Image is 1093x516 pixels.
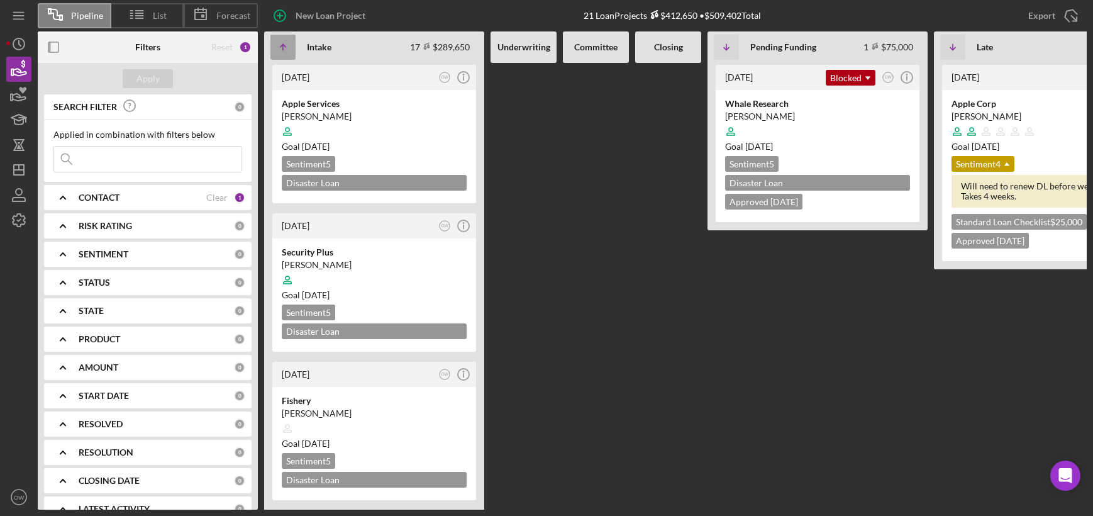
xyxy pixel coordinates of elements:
[302,438,330,449] time: 02/13/2021
[282,175,467,191] div: Disaster Loan [GEOGRAPHIC_DATA] $150,000
[79,306,104,316] b: STATE
[725,141,773,152] span: Goal
[282,305,335,320] div: Sentiment 5
[153,11,167,21] span: List
[234,334,245,345] div: 0
[282,289,330,300] span: Goal
[282,369,309,379] time: 2020-12-30 16:05
[441,75,448,79] text: OW
[302,141,330,152] time: 10/26/2020
[1050,461,1080,491] div: Open Intercom Messenger
[79,476,140,486] b: CLOSING DATE
[282,156,335,172] div: Sentiment 5
[282,395,467,407] div: Fishery
[234,101,245,113] div: 0
[725,194,802,210] div: Approved [DATE]
[79,447,133,457] b: RESOLUTION
[441,223,448,228] text: OW
[952,72,979,82] time: 2025-08-21 21:03
[206,193,228,203] div: Clear
[234,249,245,260] div: 0
[234,447,245,458] div: 0
[234,503,245,515] div: 0
[282,110,467,123] div: [PERSON_NAME]
[14,494,25,501] text: OW
[952,233,1029,249] div: Approved [DATE]
[282,220,309,231] time: 2020-09-30 16:08
[264,3,378,28] button: New Loan Project
[441,372,448,376] text: OW
[234,362,245,373] div: 0
[497,42,550,52] b: Underwriting
[282,472,467,488] div: Disaster Loan [GEOGRAPHIC_DATA] $50,000
[1028,3,1055,28] div: Export
[270,63,478,205] a: [DATE]OWApple Services[PERSON_NAME]Goal [DATE]Sentiment5Disaster Loan [GEOGRAPHIC_DATA]$150,000
[952,214,1087,230] div: Standard Loan Checklist $25,000
[1016,3,1087,28] button: Export
[234,220,245,232] div: 0
[714,63,921,224] a: [DATE]BlockedOWThis is a custom blocked message for the rest of the team to understand why this p...
[79,334,120,344] b: PRODUCT
[436,218,453,235] button: OW
[234,192,245,203] div: 1
[972,141,999,152] time: 07/01/2025
[952,156,1014,172] div: Sentiment 4
[79,391,129,401] b: START DATE
[234,277,245,288] div: 0
[216,11,250,21] span: Forecast
[307,42,331,52] b: Intake
[282,407,467,420] div: [PERSON_NAME]
[282,438,330,449] span: Goal
[270,360,478,502] a: [DATE]OWFishery[PERSON_NAME]Goal [DATE]Sentiment5Disaster Loan [GEOGRAPHIC_DATA]$50,000
[302,289,330,300] time: 11/14/2020
[745,141,773,152] time: 07/15/2025
[282,72,309,82] time: 2020-09-14 22:55
[282,98,467,110] div: Apple Services
[647,10,697,21] div: $412,650
[952,141,999,152] span: Goal
[136,69,160,88] div: Apply
[282,141,330,152] span: Goal
[296,3,365,28] div: New Loan Project
[79,419,123,429] b: RESOLVED
[53,102,117,112] b: SEARCH FILTER
[79,504,150,514] b: LATEST ACTIVITY
[725,156,779,172] div: Sentiment 5
[750,42,816,52] b: Pending Funding
[234,305,245,317] div: 0
[826,70,875,86] div: Blocked
[79,249,128,259] b: SENTIMENT
[584,10,761,21] div: 21 Loan Projects • $509,402 Total
[725,98,910,110] div: Whale Research
[234,418,245,430] div: 0
[880,69,897,86] button: OW
[725,175,910,191] div: Disaster Loan [GEOGRAPHIC_DATA] $75,000
[574,42,618,52] b: Committee
[282,453,335,469] div: Sentiment 5
[79,221,132,231] b: RISK RATING
[71,11,103,21] span: Pipeline
[234,390,245,401] div: 0
[436,69,453,86] button: OW
[79,278,110,288] b: STATUS
[725,110,910,123] div: [PERSON_NAME]
[282,246,467,259] div: Security Plus
[6,485,31,510] button: OW
[123,69,173,88] button: Apply
[725,72,753,82] time: 2023-04-17 14:59
[79,193,119,203] b: CONTACT
[135,42,160,52] b: Filters
[53,130,242,140] div: Applied in combination with filters below
[234,475,245,486] div: 0
[270,211,478,354] a: [DATE]OWSecurity Plus[PERSON_NAME]Goal [DATE]Sentiment5Disaster Loan [GEOGRAPHIC_DATA]$10,000
[863,42,913,52] div: 1 $75,000
[79,362,118,373] b: AMOUNT
[654,42,683,52] b: Closing
[410,42,470,52] div: 17 $289,650
[282,323,467,339] div: Disaster Loan [GEOGRAPHIC_DATA] $10,000
[282,259,467,271] div: [PERSON_NAME]
[239,41,252,53] div: 1
[977,42,993,52] b: Late
[884,75,892,79] text: OW
[436,366,453,383] button: OW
